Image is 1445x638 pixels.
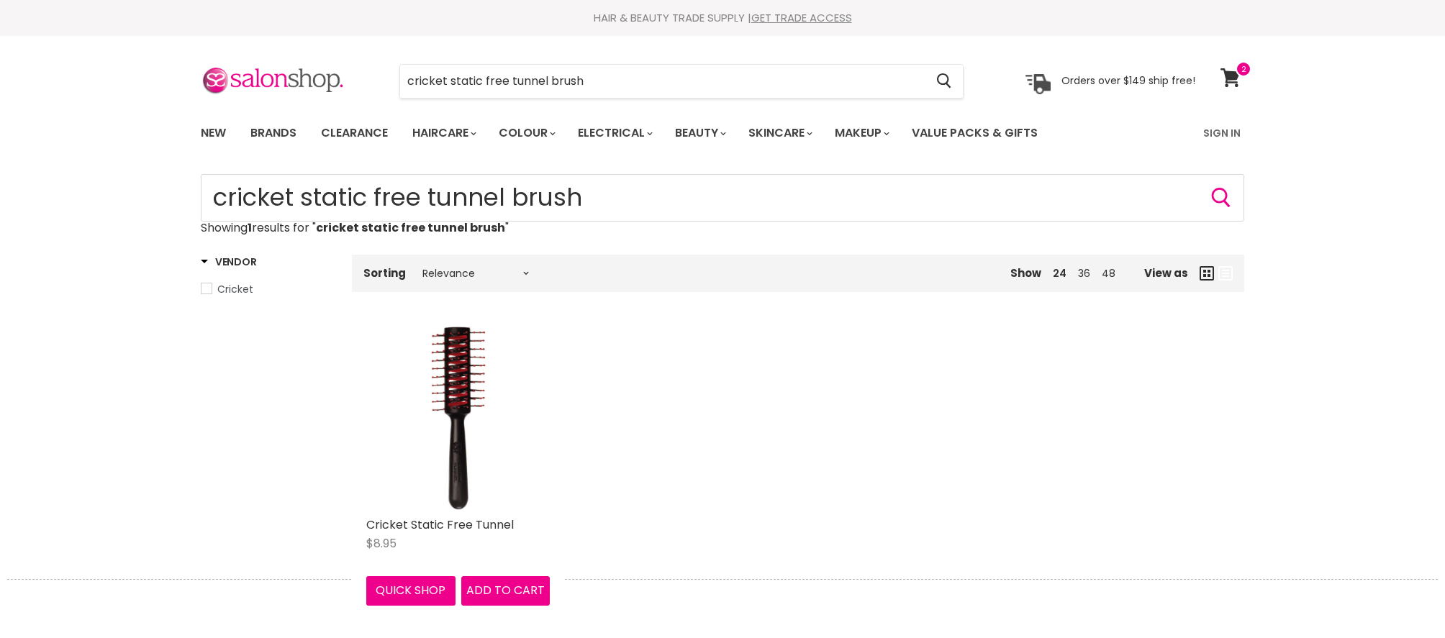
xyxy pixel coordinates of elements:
[488,118,564,148] a: Colour
[738,118,821,148] a: Skincare
[751,10,852,25] a: GET TRADE ACCESS
[461,576,551,605] button: Add to cart
[248,219,252,236] strong: 1
[399,64,964,99] form: Product
[366,576,456,605] button: Quick shop
[190,112,1122,154] ul: Main menu
[1102,266,1115,281] a: 48
[366,327,550,510] a: Cricket Static Free Tunnel
[567,118,661,148] a: Electrical
[1078,266,1090,281] a: 36
[366,535,397,552] span: $8.95
[466,582,545,598] span: Add to cart
[397,327,520,510] img: Cricket Static Free Tunnel
[366,516,514,533] a: Cricket Static Free Tunnel
[1210,186,1233,209] button: Search
[925,65,963,98] button: Search
[316,219,505,236] strong: cricket static free tunnel brush
[240,118,307,148] a: Brands
[1053,266,1066,281] a: 24
[310,118,399,148] a: Clearance
[1144,267,1188,279] span: View as
[201,174,1244,222] input: Search
[183,112,1262,154] nav: Main
[402,118,485,148] a: Haircare
[363,267,406,279] label: Sorting
[201,222,1244,234] p: Showing results for " "
[664,118,735,148] a: Beauty
[824,118,898,148] a: Makeup
[183,11,1262,25] div: HAIR & BEAUTY TRADE SUPPLY |
[400,65,925,98] input: Search
[1061,74,1195,87] p: Orders over $149 ship free!
[901,118,1048,148] a: Value Packs & Gifts
[1010,265,1041,281] span: Show
[190,118,237,148] a: New
[1195,118,1249,148] a: Sign In
[201,255,256,269] h3: Vendor
[217,282,253,296] span: Cricket
[201,281,334,297] a: Cricket
[201,174,1244,222] form: Product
